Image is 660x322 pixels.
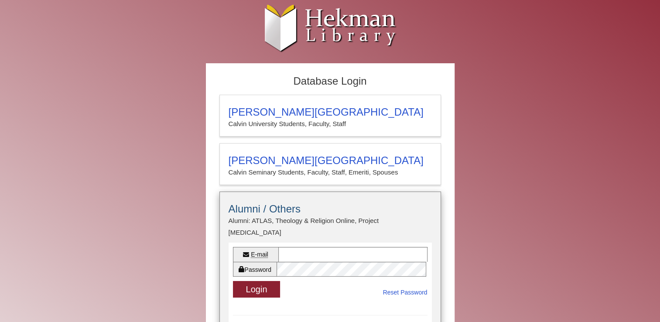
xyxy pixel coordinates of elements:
[229,154,432,167] h3: [PERSON_NAME][GEOGRAPHIC_DATA]
[229,215,432,238] p: Alumni: ATLAS, Theology & Religion Online, Project [MEDICAL_DATA]
[229,118,432,130] p: Calvin University Students, Faculty, Staff
[229,106,432,118] h3: [PERSON_NAME][GEOGRAPHIC_DATA]
[219,95,441,137] a: [PERSON_NAME][GEOGRAPHIC_DATA]Calvin University Students, Faculty, Staff
[383,287,427,298] a: Reset Password
[219,143,441,185] a: [PERSON_NAME][GEOGRAPHIC_DATA]Calvin Seminary Students, Faculty, Staff, Emeriti, Spouses
[233,281,280,298] button: Login
[229,167,432,178] p: Calvin Seminary Students, Faculty, Staff, Emeriti, Spouses
[233,262,277,277] label: Password
[215,72,445,90] h2: Database Login
[251,251,268,258] abbr: E-mail or username
[229,203,432,238] summary: Alumni / OthersAlumni: ATLAS, Theology & Religion Online, Project [MEDICAL_DATA]
[229,203,432,215] h3: Alumni / Others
